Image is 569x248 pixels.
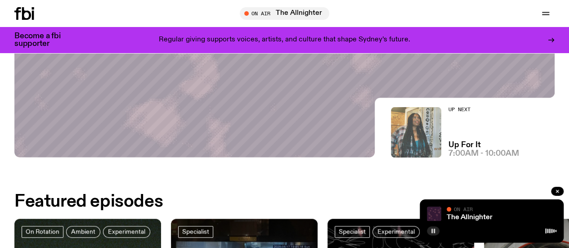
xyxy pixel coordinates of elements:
[22,226,63,238] a: On Rotation
[26,228,59,235] span: On Rotation
[447,214,493,221] a: The Allnighter
[335,226,370,238] a: Specialist
[240,7,329,20] button: On AirThe Allnighter
[448,141,481,149] a: Up For It
[377,228,415,235] span: Experimental
[14,194,163,210] h2: Featured episodes
[372,226,420,238] a: Experimental
[71,228,95,235] span: Ambient
[454,206,473,212] span: On Air
[391,107,441,158] img: Ify - a Brown Skin girl with black braided twists, looking up to the side with her tongue stickin...
[108,228,145,235] span: Experimental
[66,226,100,238] a: Ambient
[448,107,519,112] h2: Up Next
[182,228,209,235] span: Specialist
[14,32,72,48] h3: Become a fbi supporter
[448,150,519,158] span: 7:00am - 10:00am
[103,226,150,238] a: Experimental
[178,226,213,238] a: Specialist
[339,228,366,235] span: Specialist
[159,36,410,44] p: Regular giving supports voices, artists, and culture that shape Sydney’s future.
